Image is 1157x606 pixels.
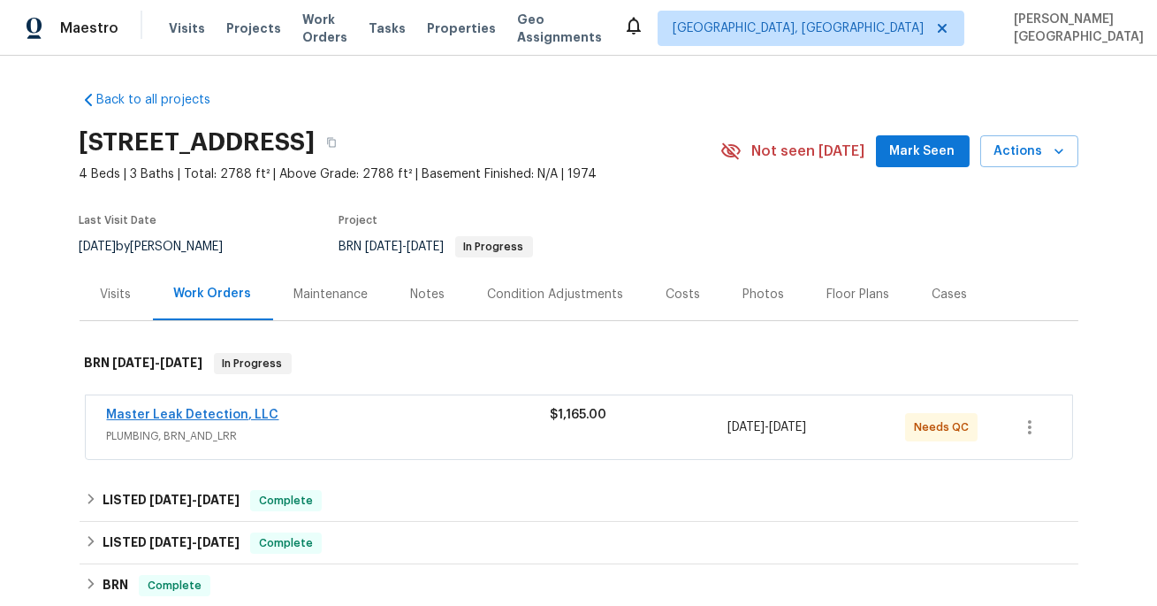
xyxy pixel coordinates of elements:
h2: [STREET_ADDRESS] [80,134,316,151]
h6: LISTED [103,490,240,511]
span: Complete [252,492,320,510]
div: BRN [DATE]-[DATE]In Progress [80,335,1078,392]
span: PLUMBING, BRN_AND_LRR [107,427,551,445]
span: Complete [252,534,320,552]
span: [DATE] [769,421,806,433]
span: Not seen [DATE] [752,142,865,160]
span: Geo Assignments [517,11,602,46]
span: - [149,494,240,506]
a: Master Leak Detection, LLC [107,409,279,421]
div: Photos [743,286,785,303]
div: Work Orders [174,285,252,303]
div: by [PERSON_NAME] [80,236,245,257]
span: - [727,418,806,436]
span: In Progress [457,242,531,252]
span: Work Orders [302,11,347,46]
div: Condition Adjustments [488,286,624,303]
div: Visits [101,286,132,303]
span: Actions [994,141,1064,163]
div: LISTED [DATE]-[DATE]Complete [80,522,1078,564]
span: - [149,536,240,548]
span: [DATE] [80,241,117,253]
span: $1,165.00 [551,409,607,421]
span: [DATE] [113,357,156,369]
span: [GEOGRAPHIC_DATA], [GEOGRAPHIC_DATA] [673,19,924,37]
span: Project [339,215,378,226]
span: [DATE] [149,536,192,548]
span: Maestro [60,19,118,37]
h6: BRN [103,575,128,596]
button: Mark Seen [876,135,970,168]
span: Mark Seen [890,141,955,163]
span: BRN [339,241,533,253]
span: [DATE] [366,241,403,253]
span: [DATE] [161,357,203,369]
span: In Progress [216,355,290,372]
div: Notes [411,286,445,303]
span: [DATE] [149,494,192,506]
span: - [113,357,203,369]
span: - [366,241,445,253]
span: [DATE] [197,536,240,548]
span: [DATE] [197,494,240,506]
span: Projects [226,19,281,37]
span: [DATE] [407,241,445,253]
div: Floor Plans [827,286,890,303]
button: Actions [980,135,1078,168]
span: Visits [169,19,205,37]
a: Back to all projects [80,91,249,109]
h6: LISTED [103,533,240,554]
span: Tasks [369,22,406,35]
span: 4 Beds | 3 Baths | Total: 2788 ft² | Above Grade: 2788 ft² | Basement Finished: N/A | 1974 [80,165,720,183]
span: [DATE] [727,421,765,433]
div: Cases [932,286,968,303]
span: Last Visit Date [80,215,157,226]
div: Costs [666,286,701,303]
button: Copy Address [316,127,347,158]
h6: BRN [85,353,203,374]
span: Needs QC [914,418,976,436]
div: LISTED [DATE]-[DATE]Complete [80,479,1078,522]
span: Properties [427,19,496,37]
span: Complete [141,577,209,594]
div: Maintenance [294,286,369,303]
span: [PERSON_NAME][GEOGRAPHIC_DATA] [1007,11,1144,46]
